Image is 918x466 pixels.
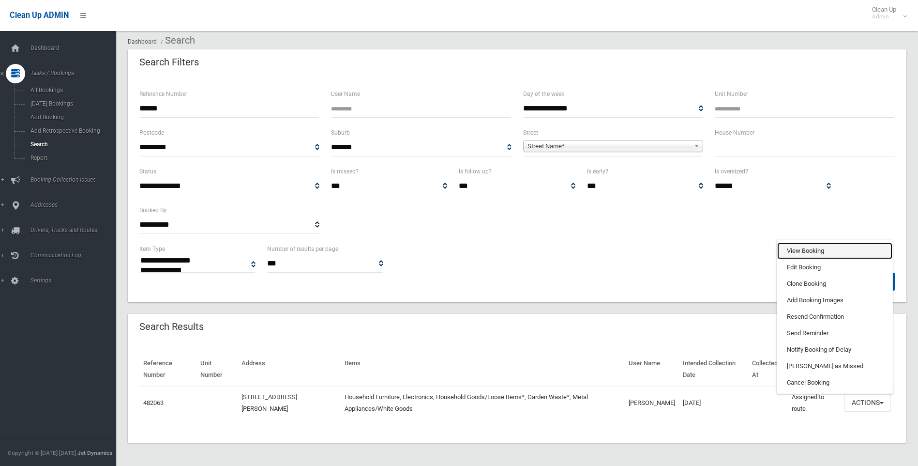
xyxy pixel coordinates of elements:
[139,244,165,254] label: Item Type
[139,353,196,386] th: Reference Number
[777,325,892,342] a: Send Reminder
[28,127,115,134] span: Add Retrospective Booking
[715,127,754,138] label: House Number
[143,399,164,406] a: 482063
[679,353,748,386] th: Intended Collection Date
[139,166,156,177] label: Status
[8,450,76,456] span: Copyright © [DATE]-[DATE]
[523,127,538,138] label: Street
[331,166,359,177] label: Is missed?
[77,450,112,456] strong: Jet Dynamics
[777,243,892,259] a: View Booking
[28,252,123,259] span: Communication Log
[748,353,788,386] th: Collected At
[777,342,892,358] a: Notify Booking of Delay
[715,166,748,177] label: Is oversized?
[28,141,115,148] span: Search
[777,309,892,325] a: Resend Confirmation
[341,353,625,386] th: Items
[788,386,841,419] td: Assigned to route
[28,45,123,51] span: Dashboard
[28,100,115,107] span: [DATE] Bookings
[139,127,164,138] label: Postcode
[128,53,211,72] header: Search Filters
[28,70,123,77] span: Tasks / Bookings
[128,317,215,336] header: Search Results
[28,87,115,93] span: All Bookings
[196,353,237,386] th: Unit Number
[679,386,748,419] td: [DATE]
[844,394,891,412] button: Actions
[28,202,123,208] span: Addresses
[28,277,123,284] span: Settings
[158,31,195,49] li: Search
[459,166,492,177] label: Is follow up?
[241,393,297,412] a: [STREET_ADDRESS][PERSON_NAME]
[28,176,123,183] span: Booking Collection Issues
[867,6,906,20] span: Clean Up
[777,292,892,309] a: Add Booking Images
[715,89,748,99] label: Unit Number
[238,353,341,386] th: Address
[267,244,338,254] label: Number of results per page
[10,11,69,20] span: Clean Up ADMIN
[523,89,564,99] label: Day of the week
[139,205,166,216] label: Booked By
[625,386,679,419] td: [PERSON_NAME]
[331,89,360,99] label: User Name
[28,227,123,233] span: Drivers, Trucks and Routes
[587,166,608,177] label: Is early?
[777,276,892,292] a: Clone Booking
[872,13,896,20] small: Admin
[777,358,892,374] a: [PERSON_NAME] as Missed
[625,353,679,386] th: User Name
[777,374,892,391] a: Cancel Booking
[28,155,115,161] span: Report
[128,38,157,45] a: Dashboard
[527,140,690,152] span: Street Name*
[331,127,350,138] label: Suburb
[341,386,625,419] td: Household Furniture, Electronics, Household Goods/Loose Items*, Garden Waste*, Metal Appliances/W...
[777,259,892,276] a: Edit Booking
[28,114,115,121] span: Add Booking
[139,89,187,99] label: Reference Number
